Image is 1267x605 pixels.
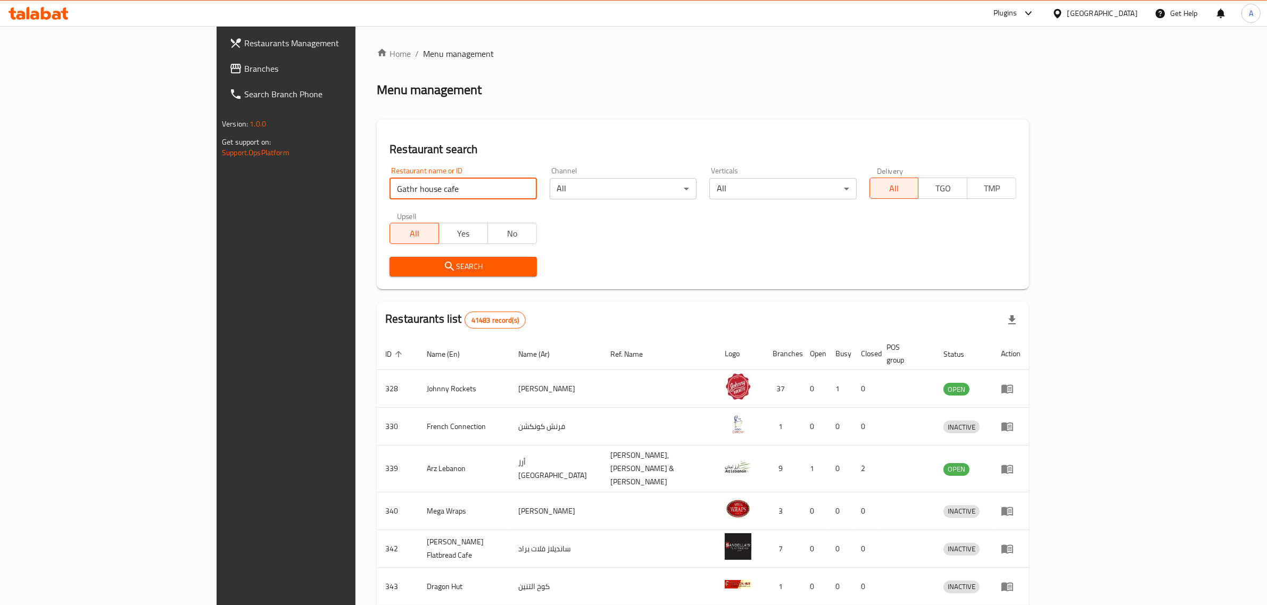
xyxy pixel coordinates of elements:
div: Plugins [993,7,1017,20]
span: TGO [923,181,963,196]
td: 1 [764,408,801,446]
a: Branches [221,56,428,81]
span: Menu management [423,47,494,60]
h2: Menu management [377,81,482,98]
span: OPEN [943,463,970,475]
div: INACTIVE [943,543,980,556]
span: Version: [222,117,248,131]
span: INACTIVE [943,543,980,555]
div: Menu [1001,542,1021,555]
td: فرنش كونكشن [510,408,602,446]
td: 1 [801,446,827,492]
span: 41483 record(s) [465,315,525,325]
span: Ref. Name [611,348,657,360]
span: Search [398,260,528,273]
nav: breadcrumb [377,47,1029,60]
span: Search Branch Phone [244,88,420,100]
button: No [487,223,537,244]
span: Restaurants Management [244,37,420,49]
span: POS group [887,341,922,366]
input: Search for restaurant name or ID.. [390,178,536,199]
label: Delivery [877,167,904,174]
button: Search [390,257,536,276]
td: 0 [801,530,827,568]
button: All [869,178,919,199]
img: Mega Wraps [725,495,751,522]
span: Status [943,348,978,360]
img: Sandella's Flatbread Cafe [725,533,751,560]
span: INACTIVE [943,421,980,433]
td: سانديلاز فلات براد [510,530,602,568]
td: 0 [852,408,878,446]
td: Arz Lebanon [418,446,510,492]
td: Mega Wraps [418,492,510,530]
td: 1 [827,370,852,408]
span: ID [385,348,405,360]
div: Export file [999,307,1025,333]
td: French Connection [418,408,510,446]
button: TGO [918,178,967,199]
span: Yes [443,226,484,241]
th: Logo [716,338,764,370]
td: أرز [GEOGRAPHIC_DATA] [510,446,602,492]
td: 3 [764,492,801,530]
div: All [550,178,697,199]
th: Branches [764,338,801,370]
span: TMP [972,181,1012,196]
span: Get support on: [222,135,271,149]
div: Menu [1001,420,1021,433]
span: Branches [244,62,420,75]
a: Search Branch Phone [221,81,428,107]
button: All [390,223,439,244]
span: 1.0.0 [250,117,266,131]
td: 0 [801,492,827,530]
span: Name (En) [427,348,474,360]
td: 0 [852,492,878,530]
h2: Restaurants list [385,311,526,329]
td: [PERSON_NAME] [510,370,602,408]
td: 0 [827,492,852,530]
td: 0 [852,530,878,568]
td: 0 [827,446,852,492]
th: Closed [852,338,878,370]
span: Name (Ar) [518,348,564,360]
span: INACTIVE [943,505,980,517]
div: Total records count [465,312,526,329]
span: OPEN [943,383,970,396]
button: Yes [438,223,488,244]
img: Dragon Hut [725,571,751,598]
td: Johnny Rockets [418,370,510,408]
h2: Restaurant search [390,141,1016,157]
th: Action [992,338,1029,370]
td: 2 [852,446,878,492]
img: Johnny Rockets [725,373,751,400]
div: [GEOGRAPHIC_DATA] [1067,7,1138,19]
button: TMP [967,178,1016,199]
img: Arz Lebanon [725,453,751,480]
th: Busy [827,338,852,370]
td: [PERSON_NAME],[PERSON_NAME] & [PERSON_NAME] [602,446,717,492]
td: 0 [801,370,827,408]
a: Restaurants Management [221,30,428,56]
span: INACTIVE [943,581,980,593]
div: INACTIVE [943,581,980,593]
td: [PERSON_NAME] [510,492,602,530]
div: Menu [1001,463,1021,475]
span: No [492,226,533,241]
div: All [709,178,856,199]
td: 0 [852,370,878,408]
div: Menu [1001,580,1021,593]
td: 0 [827,530,852,568]
td: [PERSON_NAME] Flatbread Cafe [418,530,510,568]
a: Support.OpsPlatform [222,146,289,159]
label: Upsell [397,212,417,220]
div: Menu [1001,382,1021,395]
td: 7 [764,530,801,568]
img: French Connection [725,411,751,438]
span: A [1249,7,1253,19]
td: 0 [801,408,827,446]
td: 37 [764,370,801,408]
